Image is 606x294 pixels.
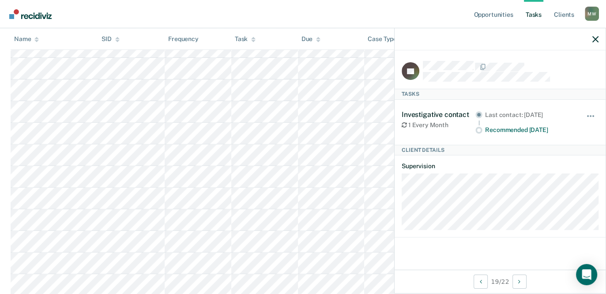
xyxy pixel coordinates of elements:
[512,275,527,289] button: Next Client
[301,35,321,43] div: Due
[102,35,120,43] div: SID
[395,270,606,293] div: 19 / 22
[168,35,199,43] div: Frequency
[485,126,574,134] div: Recommended [DATE]
[368,35,405,43] div: Case Type
[585,7,599,21] div: M W
[395,145,606,155] div: Client Details
[576,264,597,285] div: Open Intercom Messenger
[14,35,39,43] div: Name
[402,110,475,119] div: Investigative contact
[585,7,599,21] button: Profile dropdown button
[9,9,52,19] img: Recidiviz
[474,275,488,289] button: Previous Client
[235,35,256,43] div: Task
[402,162,598,170] dt: Supervision
[485,111,574,119] div: Last contact: [DATE]
[402,121,475,129] div: 1 Every Month
[395,89,606,99] div: Tasks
